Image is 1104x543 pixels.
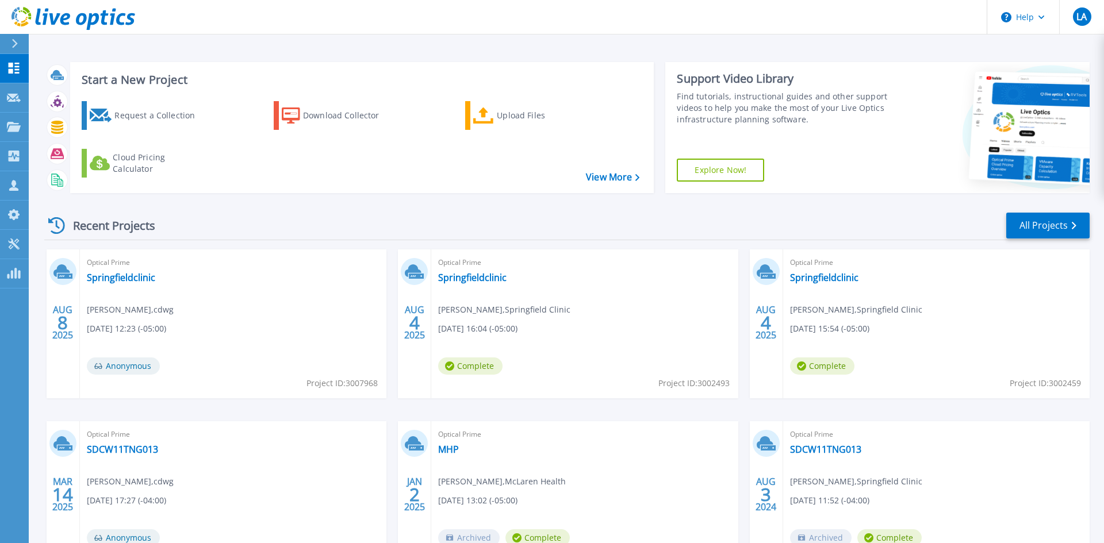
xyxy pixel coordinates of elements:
span: [DATE] 13:02 (-05:00) [438,494,517,507]
div: Request a Collection [114,104,206,127]
span: [DATE] 12:23 (-05:00) [87,322,166,335]
span: 3 [761,490,771,499]
span: Optical Prime [438,428,731,441]
div: Find tutorials, instructional guides and other support videos to help you make the most of your L... [677,91,893,125]
span: [PERSON_NAME] , Springfield Clinic [790,475,922,488]
span: Optical Prime [790,428,1083,441]
span: [DATE] 15:54 (-05:00) [790,322,869,335]
div: Cloud Pricing Calculator [113,152,205,175]
span: Complete [790,357,854,375]
a: MHP [438,444,459,455]
span: 4 [409,318,420,328]
a: Springfieldclinic [438,272,507,283]
div: JAN 2025 [404,473,425,515]
span: [DATE] 17:27 (-04:00) [87,494,166,507]
span: [PERSON_NAME] , Springfield Clinic [438,303,570,316]
div: MAR 2025 [52,473,74,515]
span: [PERSON_NAME] , cdwg [87,303,174,316]
a: Request a Collection [82,101,210,130]
a: Cloud Pricing Calculator [82,149,210,178]
span: Optical Prime [87,428,379,441]
span: Optical Prime [438,256,731,269]
span: 14 [52,490,73,499]
span: Anonymous [87,357,160,375]
span: 2 [409,490,420,499]
a: View More [586,172,639,183]
span: Project ID: 3002493 [658,377,730,390]
div: Download Collector [303,104,395,127]
a: SDCW11TNG013 [87,444,158,455]
div: AUG 2025 [755,302,777,344]
span: Optical Prime [790,256,1083,269]
h3: Start a New Project [82,74,639,86]
span: Complete [438,357,503,375]
span: [DATE] 11:52 (-04:00) [790,494,869,507]
span: Project ID: 3007968 [306,377,378,390]
span: [PERSON_NAME] , Springfield Clinic [790,303,922,316]
a: Explore Now! [677,159,764,182]
a: Springfieldclinic [87,272,155,283]
span: 8 [57,318,68,328]
div: Recent Projects [44,211,171,240]
a: SDCW11TNG013 [790,444,861,455]
a: Upload Files [465,101,593,130]
div: AUG 2024 [755,473,777,515]
a: Download Collector [274,101,402,130]
div: Upload Files [497,104,589,127]
div: AUG 2025 [52,302,74,344]
span: [PERSON_NAME] , cdwg [87,475,174,488]
span: 4 [761,318,771,328]
span: Project ID: 3002459 [1010,377,1081,390]
span: Optical Prime [87,256,379,269]
a: All Projects [1006,213,1090,238]
span: [PERSON_NAME] , McLaren Health [438,475,566,488]
span: LA [1076,12,1087,21]
span: [DATE] 16:04 (-05:00) [438,322,517,335]
div: Support Video Library [677,71,893,86]
div: AUG 2025 [404,302,425,344]
a: Springfieldclinic [790,272,858,283]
